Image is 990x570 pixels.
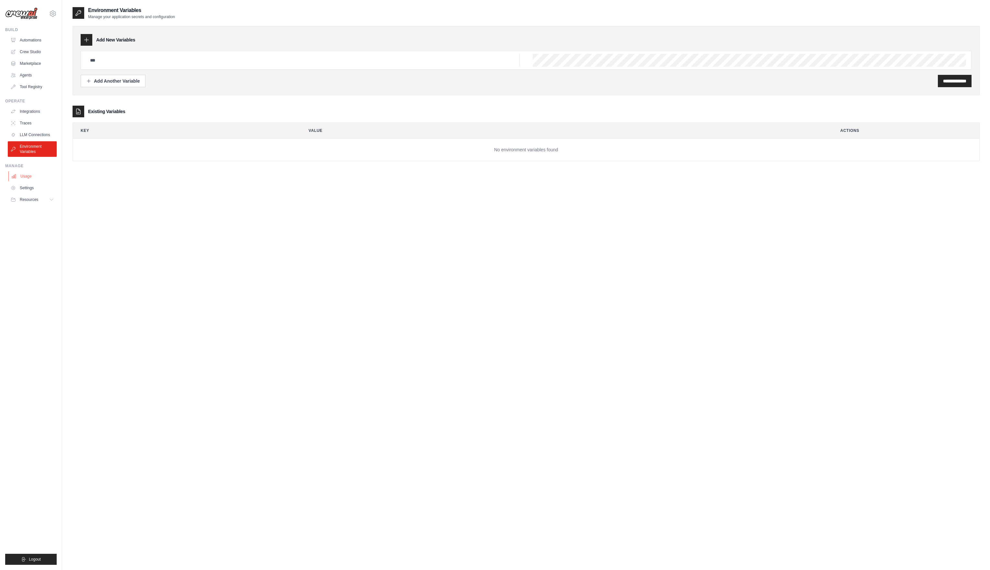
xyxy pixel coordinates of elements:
a: Crew Studio [8,47,57,57]
a: Environment Variables [8,141,57,157]
th: Key [73,123,296,138]
h2: Environment Variables [88,6,175,14]
a: Tool Registry [8,82,57,92]
a: Settings [8,183,57,193]
a: Traces [8,118,57,128]
a: Usage [8,171,57,181]
th: Actions [833,123,979,138]
div: Manage [5,163,57,169]
div: Add Another Variable [86,78,140,84]
h3: Existing Variables [88,108,125,115]
button: Logout [5,554,57,565]
button: Resources [8,194,57,205]
span: Resources [20,197,38,202]
h3: Add New Variables [96,37,135,43]
button: Add Another Variable [81,75,145,87]
a: LLM Connections [8,130,57,140]
th: Value [301,123,827,138]
td: No environment variables found [73,139,979,161]
a: Agents [8,70,57,80]
div: Build [5,27,57,32]
p: Manage your application secrets and configuration [88,14,175,19]
a: Marketplace [8,58,57,69]
div: Operate [5,99,57,104]
a: Automations [8,35,57,45]
a: Integrations [8,106,57,117]
span: Logout [29,557,41,562]
img: Logo [5,7,38,20]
